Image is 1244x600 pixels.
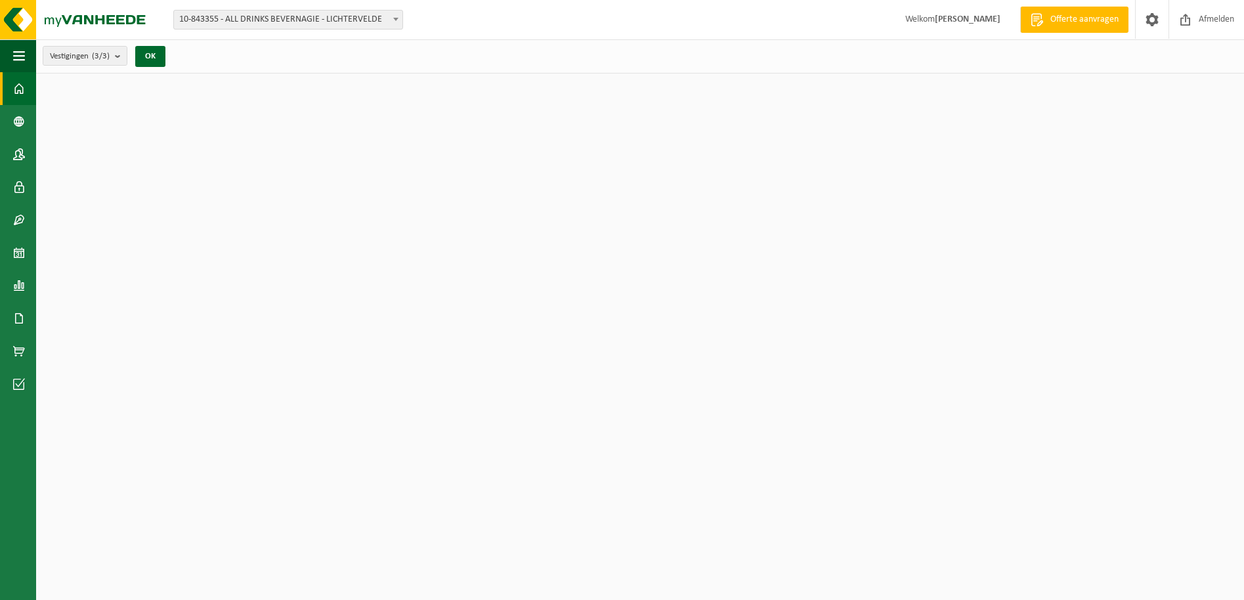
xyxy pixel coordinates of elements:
span: 10-843355 - ALL DRINKS BEVERNAGIE - LICHTERVELDE [174,11,402,29]
strong: [PERSON_NAME] [935,14,1000,24]
button: Vestigingen(3/3) [43,46,127,66]
span: Offerte aanvragen [1047,13,1122,26]
count: (3/3) [92,52,110,60]
span: 10-843355 - ALL DRINKS BEVERNAGIE - LICHTERVELDE [173,10,403,30]
button: OK [135,46,165,67]
a: Offerte aanvragen [1020,7,1128,33]
span: Vestigingen [50,47,110,66]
